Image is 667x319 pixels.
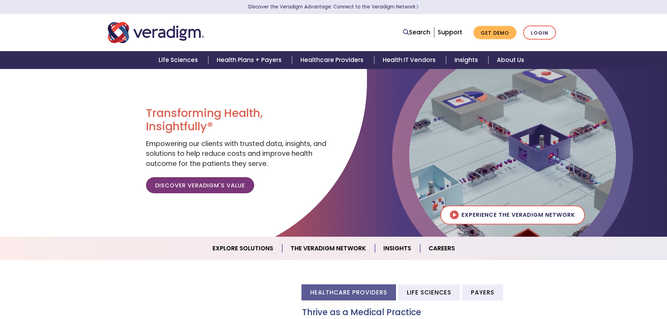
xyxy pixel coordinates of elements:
[523,26,556,40] a: Login
[302,307,560,318] h3: Thrive as a Medical Practice
[420,240,463,257] a: Careers
[150,51,208,69] a: Life Sciences
[146,177,254,193] a: Discover Veradigm's Value
[292,51,374,69] a: Healthcare Providers
[446,51,488,69] a: Insights
[208,51,292,69] a: Health Plans + Payers
[462,284,503,300] li: Payers
[488,51,533,69] a: About Us
[108,21,204,44] img: Veradigm logo
[403,28,430,37] a: Search
[416,4,419,10] span: Learn More
[146,139,326,168] span: Empowering our clients with trusted data, insights, and solutions to help reduce costs and improv...
[398,284,460,300] li: Life Sciences
[301,284,396,300] li: Healthcare Providers
[248,4,419,10] a: Discover the Veradigm Advantage: Connect to the Veradigm NetworkLearn More
[146,106,328,133] h1: Transforming Health, Insightfully®
[374,51,446,69] a: Health IT Vendors
[438,28,462,36] a: Support
[282,240,375,257] a: The Veradigm Network
[204,240,282,257] a: Explore Solutions
[375,240,420,257] a: Insights
[473,26,516,40] a: Get Demo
